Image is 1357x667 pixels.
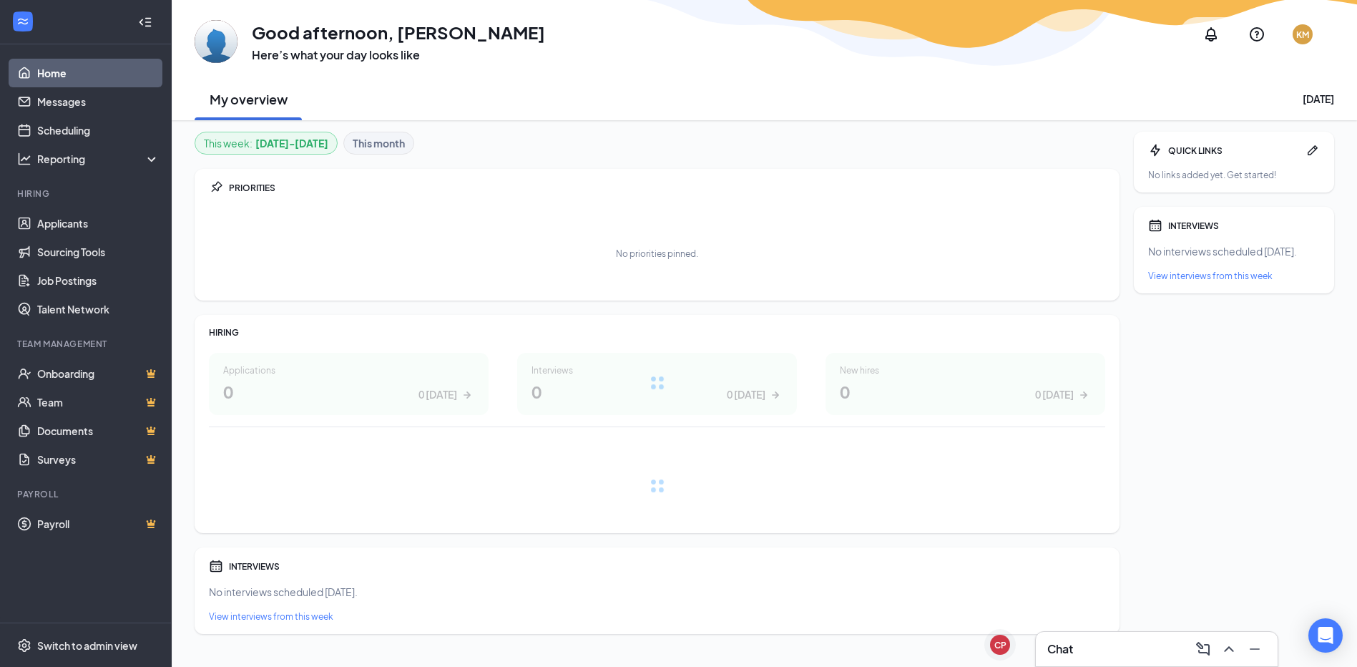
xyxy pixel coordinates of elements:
[37,295,160,323] a: Talent Network
[37,152,160,166] div: Reporting
[1305,143,1320,157] svg: Pen
[209,585,1105,599] div: No interviews scheduled [DATE].
[252,47,545,63] h3: Here’s what your day looks like
[1218,638,1240,661] button: ChevronUp
[252,20,545,44] h1: Good afternoon, [PERSON_NAME]
[37,417,160,445] a: DocumentsCrown
[37,638,137,653] div: Switch to admin view
[1296,29,1309,41] div: KM
[255,135,328,151] b: [DATE] - [DATE]
[994,639,1006,651] div: CP
[229,560,1105,573] div: INTERVIEWS
[17,638,31,653] svg: Settings
[616,248,698,260] div: No priorities pinned.
[209,559,223,573] svg: Calendar
[17,338,157,350] div: Team Management
[37,116,160,145] a: Scheduling
[138,15,152,29] svg: Collapse
[37,388,160,417] a: TeamCrown
[204,135,328,151] div: This week :
[1303,92,1334,106] div: [DATE]
[37,266,160,295] a: Job Postings
[1308,618,1343,653] div: Open Intercom Messenger
[195,20,237,63] img: Katrina Manseau
[353,135,405,151] b: This month
[1202,26,1220,43] svg: Notifications
[1148,244,1320,258] div: No interviews scheduled [DATE].
[37,510,160,538] a: PayrollCrown
[37,59,160,87] a: Home
[17,188,157,200] div: Hiring
[1246,641,1263,658] svg: Minimize
[1248,26,1265,43] svg: QuestionInfo
[17,152,31,166] svg: Analysis
[37,209,160,238] a: Applicants
[1047,641,1073,657] h3: Chat
[37,87,160,116] a: Messages
[1220,641,1238,658] svg: ChevronUp
[37,238,160,266] a: Sourcing Tools
[1148,218,1162,233] svg: Calendar
[37,445,160,474] a: SurveysCrown
[1168,145,1300,157] div: QUICK LINKS
[209,326,1105,339] div: HIRING
[1148,143,1162,157] svg: Bolt
[17,488,157,500] div: Payroll
[37,359,160,388] a: OnboardingCrown
[1148,270,1320,282] a: View interviews from this week
[16,14,30,29] svg: WorkstreamLogo
[210,90,288,108] h2: My overview
[1168,220,1320,232] div: INTERVIEWS
[229,182,1105,194] div: PRIORITIES
[1148,169,1320,181] div: No links added yet. Get started!
[209,610,1105,623] a: View interviews from this week
[209,180,223,195] svg: Pin
[1195,641,1212,658] svg: ComposeMessage
[1243,638,1266,661] button: Minimize
[1192,638,1215,661] button: ComposeMessage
